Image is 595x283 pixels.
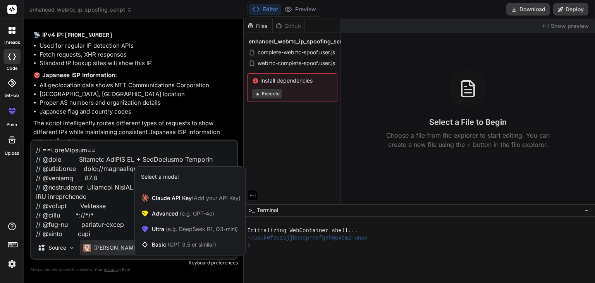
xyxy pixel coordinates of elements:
img: settings [5,257,19,271]
div: Select a model [141,173,179,181]
label: prem [7,121,17,128]
span: Ultra [152,225,238,233]
span: Advanced [152,210,214,217]
span: (e.g. DeepSeek R1, O3-mini) [164,226,238,232]
span: (e.g. GPT-4o) [178,210,214,217]
span: (Add your API Key) [192,195,241,201]
span: (GPT 3.5 or similar) [168,241,216,248]
label: GitHub [5,92,19,99]
span: Claude API Key [152,194,241,202]
label: threads [3,39,20,46]
label: code [7,65,17,72]
label: Upload [5,150,19,157]
span: Basic [152,241,216,248]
